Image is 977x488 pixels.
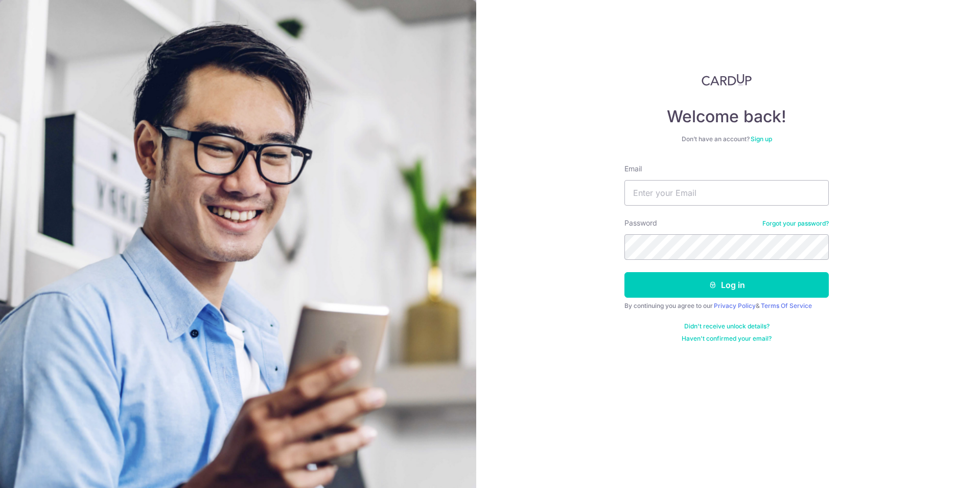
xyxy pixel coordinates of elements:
img: CardUp Logo [702,74,752,86]
a: Forgot your password? [762,219,829,228]
button: Log in [624,272,829,298]
a: Privacy Policy [714,302,756,309]
a: Haven't confirmed your email? [682,335,772,343]
div: Don’t have an account? [624,135,829,143]
label: Email [624,164,642,174]
label: Password [624,218,657,228]
a: Didn't receive unlock details? [684,322,770,330]
a: Terms Of Service [761,302,812,309]
a: Sign up [751,135,772,143]
div: By continuing you agree to our & [624,302,829,310]
h4: Welcome back! [624,106,829,127]
input: Enter your Email [624,180,829,206]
